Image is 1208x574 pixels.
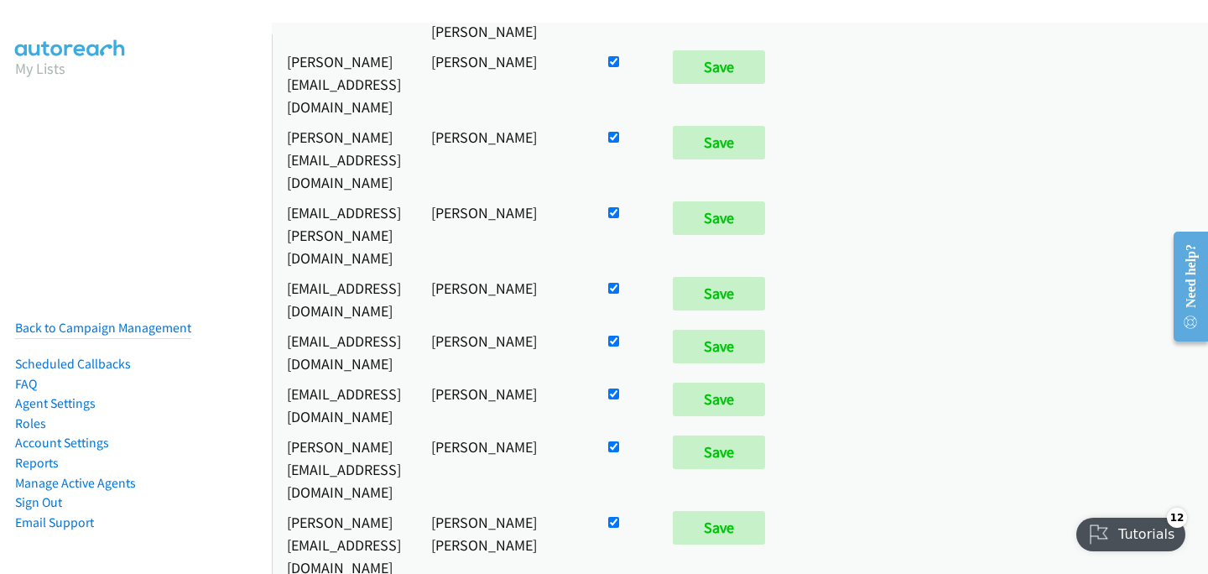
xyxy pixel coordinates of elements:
[272,273,416,326] td: [EMAIL_ADDRESS][DOMAIN_NAME]
[673,330,765,363] input: Save
[272,197,416,273] td: [EMAIL_ADDRESS][PERSON_NAME][DOMAIN_NAME]
[416,46,590,122] td: [PERSON_NAME]
[272,431,416,507] td: [PERSON_NAME][EMAIL_ADDRESS][DOMAIN_NAME]
[673,201,765,235] input: Save
[416,122,590,197] td: [PERSON_NAME]
[15,475,136,491] a: Manage Active Agents
[272,46,416,122] td: [PERSON_NAME][EMAIL_ADDRESS][DOMAIN_NAME]
[416,378,590,431] td: [PERSON_NAME]
[15,494,62,510] a: Sign Out
[15,356,131,372] a: Scheduled Callbacks
[272,378,416,431] td: [EMAIL_ADDRESS][DOMAIN_NAME]
[272,326,416,378] td: [EMAIL_ADDRESS][DOMAIN_NAME]
[416,431,590,507] td: [PERSON_NAME]
[416,273,590,326] td: [PERSON_NAME]
[15,376,37,392] a: FAQ
[673,126,765,159] input: Save
[673,50,765,84] input: Save
[15,320,191,336] a: Back to Campaign Management
[673,436,765,469] input: Save
[1066,501,1195,561] iframe: Checklist
[1160,220,1208,353] iframe: Resource Center
[15,59,65,78] a: My Lists
[673,511,765,545] input: Save
[15,514,94,530] a: Email Support
[15,415,46,431] a: Roles
[15,435,109,451] a: Account Settings
[673,277,765,310] input: Save
[416,326,590,378] td: [PERSON_NAME]
[673,383,765,416] input: Save
[15,455,59,471] a: Reports
[15,395,96,411] a: Agent Settings
[272,122,416,197] td: [PERSON_NAME][EMAIL_ADDRESS][DOMAIN_NAME]
[416,197,590,273] td: [PERSON_NAME]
